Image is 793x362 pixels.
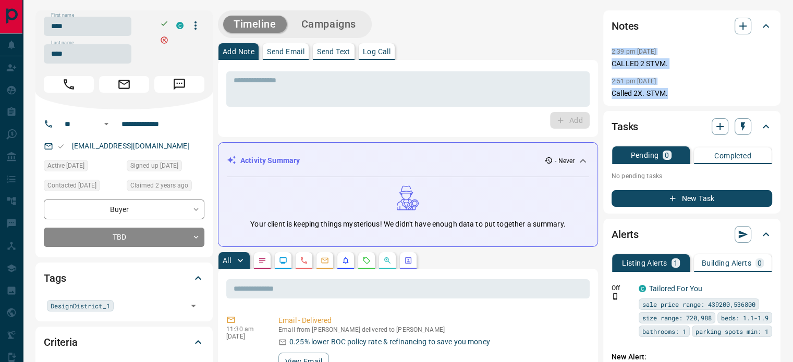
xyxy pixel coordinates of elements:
div: TBD [44,228,204,247]
span: Contacted [DATE] [47,180,96,191]
div: condos.ca [176,22,184,29]
p: Off [612,283,632,293]
p: 1 [674,259,678,267]
p: Listing Alerts [622,259,667,267]
p: 0.25% lower BOC policy rate & refinancing to save you money [289,336,490,347]
svg: Emails [321,256,329,265]
p: All [223,257,231,264]
span: Email [99,76,149,93]
div: Notes [612,14,772,39]
a: [EMAIL_ADDRESS][DOMAIN_NAME] [72,142,190,150]
button: Campaigns [291,16,367,33]
svg: Calls [300,256,308,265]
svg: Requests [362,256,371,265]
p: No pending tasks [612,168,772,184]
h2: Tags [44,270,66,286]
span: Claimed 2 years ago [130,180,188,191]
button: Open [100,118,113,130]
p: Email from [PERSON_NAME] delivered to [PERSON_NAME] [278,326,585,333]
svg: Notes [258,256,266,265]
p: Called 2X. STVM. [612,88,772,99]
p: Log Call [363,48,391,55]
div: Tasks [612,114,772,139]
svg: Push Notification Only [612,293,619,300]
span: Call [44,76,94,93]
p: Email - Delivered [278,315,585,326]
button: Timeline [223,16,287,33]
h2: Tasks [612,118,638,135]
button: New Task [612,190,772,207]
h2: Criteria [44,334,78,351]
svg: Lead Browsing Activity [279,256,287,265]
a: Tailored For You [649,284,702,293]
h2: Alerts [612,226,639,243]
span: Active [DATE] [47,160,84,171]
div: Criteria [44,330,204,355]
button: Open [186,298,201,313]
span: Signed up [DATE] [130,160,178,171]
span: beds: 1.1-1.9 [721,313,768,323]
span: sale price range: 439200,536800 [642,299,755,309]
div: Buyer [44,199,204,219]
svg: Agent Actions [404,256,412,265]
p: Pending [630,152,658,159]
p: Completed [714,152,751,159]
div: Wed Sep 14 2022 [127,180,204,194]
p: - Never [555,156,575,166]
div: condos.ca [639,285,646,292]
h2: Notes [612,18,639,34]
span: DesignDistrict_1 [51,301,110,311]
span: Message [154,76,204,93]
p: Add Note [223,48,254,55]
div: Activity Summary- Never [227,151,589,170]
svg: Opportunities [383,256,392,265]
label: First name [51,12,74,19]
label: Last name [51,40,74,46]
svg: Email Valid [57,143,65,150]
div: Tags [44,266,204,291]
p: 0 [665,152,669,159]
p: 2:39 pm [DATE] [612,48,656,55]
svg: Listing Alerts [341,256,350,265]
div: Wed Sep 14 2022 [127,160,204,174]
div: Wed Sep 14 2022 [44,160,121,174]
span: parking spots min: 1 [696,326,768,336]
span: bathrooms: 1 [642,326,686,336]
p: 0 [758,259,762,267]
p: Send Text [317,48,350,55]
p: Activity Summary [240,155,300,166]
p: Send Email [267,48,304,55]
p: Building Alerts [702,259,751,267]
span: size range: 720,988 [642,313,712,323]
div: Fri Sep 16 2022 [44,180,121,194]
div: Alerts [612,222,772,247]
p: 2:51 pm [DATE] [612,78,656,85]
p: [DATE] [226,333,263,340]
p: Your client is keeping things mysterious! We didn't have enough data to put together a summary. [250,219,565,230]
p: 11:30 am [226,326,263,333]
p: CALLED 2 STVM. [612,58,772,69]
